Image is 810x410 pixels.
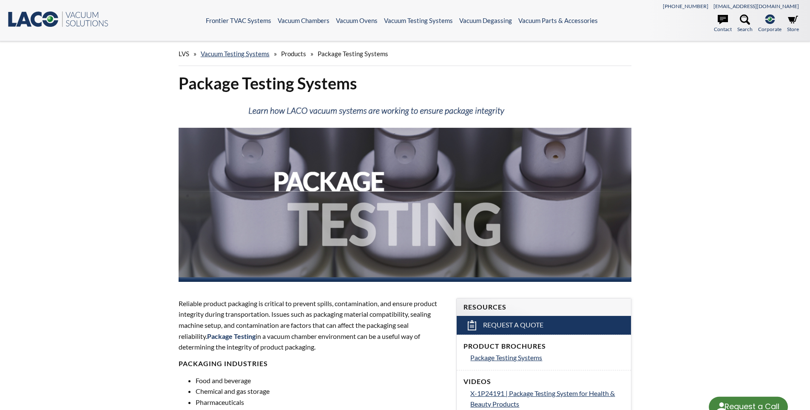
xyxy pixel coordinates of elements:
[179,42,632,66] div: » » »
[787,14,799,33] a: Store
[463,342,624,351] h4: Product Brochures
[196,375,446,386] li: Food and beverage
[201,50,270,57] a: Vacuum Testing Systems
[278,17,330,24] a: Vacuum Chambers
[206,17,271,24] a: Frontier TVAC Systems
[179,73,632,94] h1: Package Testing Systems
[758,25,782,33] span: Corporate
[713,3,799,9] a: [EMAIL_ADDRESS][DOMAIN_NAME]
[384,17,453,24] a: Vacuum Testing Systems
[179,50,189,57] span: LVS
[470,353,542,361] span: Package Testing Systems
[470,389,615,408] span: X-1P24191 | Package Testing System for Health & Beauty Products
[470,352,624,363] a: Package Testing Systems
[737,14,753,33] a: Search
[463,377,624,386] h4: Videos
[663,3,708,9] a: [PHONE_NUMBER]
[470,388,624,410] a: X-1P24191 | Package Testing System for Health & Beauty Products
[196,397,446,408] li: Pharmaceuticals
[281,50,306,57] span: Products
[179,298,446,353] p: Reliable product packaging is critical to prevent spills, contamination, and ensure product integ...
[318,50,388,57] span: Package Testing Systems
[336,17,378,24] a: Vacuum Ovens
[459,17,512,24] a: Vacuum Degassing
[463,303,624,312] h4: Resources
[457,316,631,335] a: Request a Quote
[714,14,732,33] a: Contact
[179,100,632,282] img: Package Testing Systems Banner
[179,359,268,367] strong: Packaging industries
[196,386,446,397] li: Chemical and gas storage
[483,321,543,330] span: Request a Quote
[207,332,256,340] strong: Package Testing
[518,17,598,24] a: Vacuum Parts & Accessories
